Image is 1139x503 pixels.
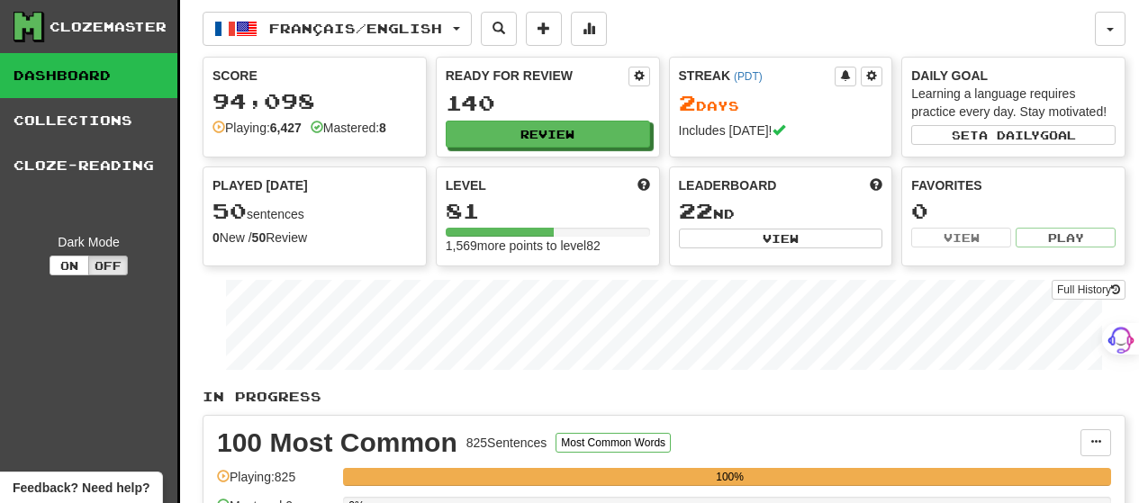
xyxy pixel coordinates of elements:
[679,198,713,223] span: 22
[212,67,417,85] div: Score
[311,119,386,137] div: Mastered:
[870,176,882,194] span: This week in points, UTC
[203,388,1125,406] p: In Progress
[679,121,883,139] div: Includes [DATE]!
[679,67,836,85] div: Streak
[212,176,308,194] span: Played [DATE]
[1052,280,1125,300] a: Full History
[203,12,472,46] button: Français/English
[13,479,149,497] span: Open feedback widget
[911,85,1116,121] div: Learning a language requires practice every day. Stay motivated!
[446,200,650,222] div: 81
[212,230,220,245] strong: 0
[446,237,650,255] div: 1,569 more points to level 82
[481,12,517,46] button: Search sentences
[348,468,1111,486] div: 100%
[571,12,607,46] button: More stats
[679,229,883,248] button: View
[252,230,267,245] strong: 50
[679,92,883,115] div: Day s
[734,70,763,83] a: (PDT)
[911,200,1116,222] div: 0
[466,434,547,452] div: 825 Sentences
[14,233,164,251] div: Dark Mode
[979,129,1040,141] span: a daily
[446,121,650,148] button: Review
[446,92,650,114] div: 140
[911,67,1116,85] div: Daily Goal
[911,125,1116,145] button: Seta dailygoal
[526,12,562,46] button: Add sentence to collection
[911,228,1011,247] button: View
[637,176,650,194] span: Score more points to level up
[217,429,457,456] div: 100 Most Common
[679,90,696,115] span: 2
[911,176,1116,194] div: Favorites
[1016,228,1116,247] button: Play
[212,119,302,137] div: Playing:
[50,18,167,36] div: Clozemaster
[212,198,247,223] span: 50
[679,200,883,223] div: nd
[679,176,777,194] span: Leaderboard
[556,433,671,453] button: Most Common Words
[88,256,128,275] button: Off
[379,121,386,135] strong: 8
[212,90,417,112] div: 94,098
[270,121,302,135] strong: 6,427
[269,21,442,36] span: Français / English
[212,200,417,223] div: sentences
[446,67,628,85] div: Ready for Review
[212,229,417,247] div: New / Review
[50,256,89,275] button: On
[446,176,486,194] span: Level
[217,468,334,498] div: Playing: 825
